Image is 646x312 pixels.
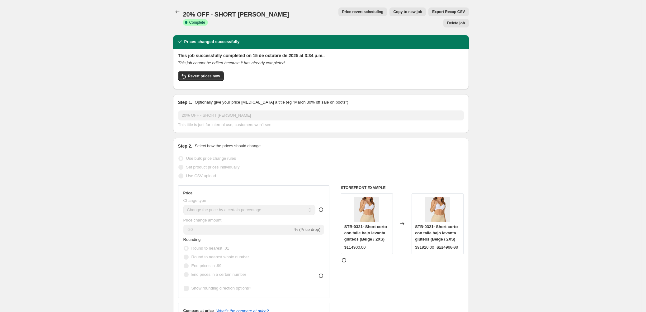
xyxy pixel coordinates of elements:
[184,39,240,45] h2: Prices changed successfully
[338,7,387,16] button: Price revert scheduling
[191,246,229,251] span: Round to nearest .01
[432,9,465,14] span: Export Recap CSV
[178,99,192,105] h2: Step 1.
[437,244,458,251] strike: $114900.00
[425,197,450,222] img: STB0321-B-frente_80x.jpg
[178,122,275,127] span: This title is just for internal use, customers won't see it
[183,218,222,222] span: Price change amount
[344,224,387,241] span: STB-0321- Short corto con talle bajo levanta glúteos (Beige / 2XS)
[178,52,464,59] h2: This job successfully completed on 15 de octubre de 2025 at 3:34 p.m..
[354,197,379,222] img: STB0321-B-frente_80x.jpg
[191,263,222,268] span: End prices in .99
[173,7,182,16] button: Price change jobs
[183,191,192,196] h3: Price
[415,224,458,241] span: STB-0321- Short corto con talle bajo levanta glúteos (Beige / 2XS)
[188,74,220,79] span: Revert prices now
[191,286,251,290] span: Show rounding direction options?
[178,110,464,120] input: 30% off holiday sale
[415,244,434,251] div: $91920.00
[443,19,469,27] button: Delete job
[342,9,384,14] span: Price revert scheduling
[295,227,320,232] span: % (Price drop)
[186,173,216,178] span: Use CSV upload
[186,156,236,161] span: Use bulk price change rules
[195,143,261,149] p: Select how the prices should change
[318,207,324,213] div: help
[447,21,465,26] span: Delete job
[189,20,205,25] span: Complete
[183,11,289,18] span: 20% OFF - SHORT [PERSON_NAME]
[178,71,224,81] button: Revert prices now
[178,143,192,149] h2: Step 2.
[183,225,293,235] input: -15
[389,7,426,16] button: Copy to new job
[393,9,422,14] span: Copy to new job
[195,99,348,105] p: Optionally give your price [MEDICAL_DATA] a title (eg "March 30% off sale on boots")
[183,237,201,242] span: Rounding
[341,185,464,190] h6: STOREFRONT EXAMPLE
[344,244,366,251] div: $114900.00
[178,61,286,65] i: This job cannot be edited because it has already completed.
[183,198,206,203] span: Change type
[428,7,469,16] button: Export Recap CSV
[191,255,249,259] span: Round to nearest whole number
[191,272,246,277] span: End prices in a certain number
[186,165,240,169] span: Set product prices individually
